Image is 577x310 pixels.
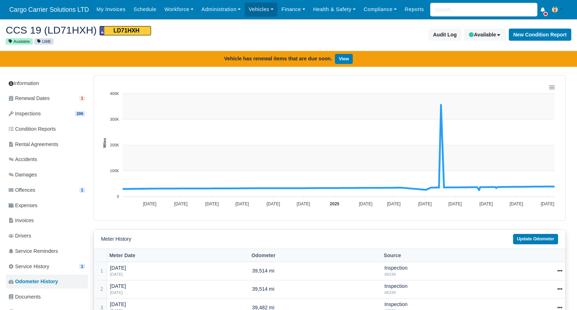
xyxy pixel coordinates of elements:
tspan: [DATE] [266,201,280,206]
text: Miles [102,138,107,148]
span: Documents [9,293,41,301]
th: Odometer [249,249,382,262]
tspan: 100K [110,169,119,173]
a: Expenses [6,199,88,212]
td: 1 [94,262,107,280]
a: Vehicles [245,2,277,16]
a: Invoices [6,214,88,227]
a: Cargo Carrier Solutions LTD [6,3,92,17]
tspan: [DATE] [448,201,462,206]
span: Expenses [9,201,37,210]
td: Inspection [381,262,515,280]
tspan: [DATE] [235,201,249,206]
a: Documents [6,290,88,304]
a: Drivers [6,229,88,243]
small: [DATE] [110,290,123,295]
td: Inspection [381,280,515,298]
tspan: 2025 [330,201,340,206]
tspan: [DATE] [297,201,310,206]
small: [DATE] [110,272,123,276]
tspan: [DATE] [143,201,156,206]
a: View [335,54,353,64]
span: Condition Reports [9,125,56,133]
span: Odometer History [9,277,58,286]
a: Odometer History [6,275,88,289]
span: Renewal Dates [9,94,50,102]
span: Rental Agreements [9,140,58,149]
td: [DATE] [107,280,249,298]
a: Schedule [130,2,160,16]
tspan: 0 [117,195,119,199]
tspan: 400K [110,91,119,96]
button: Audit Log [428,29,461,41]
span: 1 [79,187,85,193]
span: Invoices [9,216,34,225]
th: Source [381,249,515,262]
a: Inspections 206 [6,107,88,121]
span: Service Reminders [9,247,58,255]
small: Available [6,38,33,45]
tspan: 200K [110,143,119,147]
a: My Invoices [92,2,130,16]
span: Inspections [9,110,41,118]
tspan: [DATE] [418,201,432,206]
td: 39,514 mi [249,280,382,298]
a: Compliance [360,2,401,16]
a: Service Reminders [6,244,88,258]
a: Condition Reports [6,122,88,136]
div: Menu [548,84,555,90]
tspan: [DATE] [510,201,523,206]
input: Search... [430,3,537,16]
a: Health & Safety [309,2,360,16]
a: Finance [277,2,309,16]
span: Service History [9,262,49,271]
span: Damages [9,171,37,179]
a: Accidents [6,152,88,166]
th: Meter Date [107,249,249,262]
small: #6339 [384,272,396,276]
span: Offences [9,186,35,194]
a: Damages [6,168,88,182]
tspan: 300K [110,117,119,121]
span: 1 [79,96,85,101]
button: New Condition Report [509,29,571,41]
a: Renewal Dates 1 [6,91,88,105]
tspan: [DATE] [387,201,401,206]
tspan: [DATE] [205,201,219,206]
td: 2 [94,280,107,298]
h2: CCS 19 (LD71HXH) [6,25,283,35]
span: 206 [75,111,85,116]
a: Information [6,77,88,90]
span: Drivers [9,232,31,240]
a: Administration [197,2,245,16]
small: #6339 [384,290,396,295]
tspan: [DATE] [480,201,493,206]
tspan: [DATE] [174,201,188,206]
a: Service History 1 [6,260,88,274]
td: [DATE] [107,262,249,280]
span: Accidents [9,155,37,164]
h6: Meter History [101,236,131,242]
tspan: [DATE] [359,201,372,206]
td: 39,514 mi [249,262,382,280]
a: Reports [401,2,428,16]
button: Available [464,29,506,41]
span: LD71HXH [100,26,151,35]
tspan: [DATE] [541,201,554,206]
a: Rental Agreements [6,137,88,151]
a: Workforce [160,2,197,16]
span: 1 [79,264,85,269]
span: Cargo Carrier Solutions LTD [6,2,92,17]
small: LWB [34,38,54,45]
a: Offences 1 [6,183,88,197]
iframe: Chat Widget [449,227,577,310]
